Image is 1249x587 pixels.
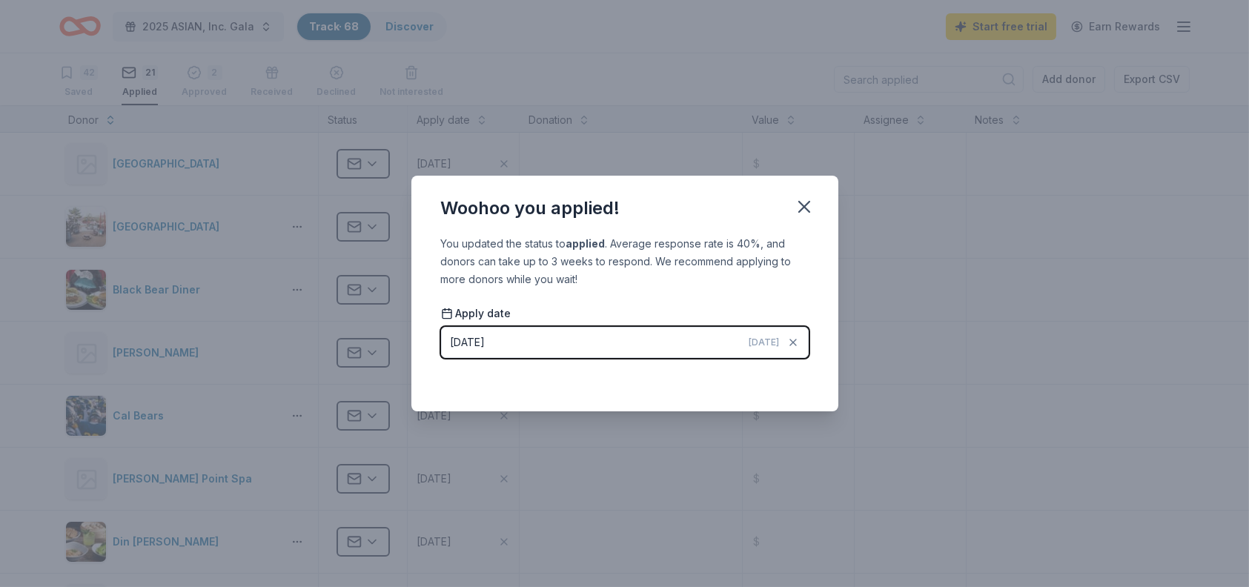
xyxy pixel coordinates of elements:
div: You updated the status to . Average response rate is 40%, and donors can take up to 3 weeks to re... [441,235,809,288]
button: [DATE][DATE] [441,327,809,358]
b: applied [566,237,606,250]
span: Apply date [441,306,511,321]
div: [DATE] [451,334,486,351]
span: [DATE] [749,336,780,348]
div: Woohoo you applied! [441,196,620,220]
